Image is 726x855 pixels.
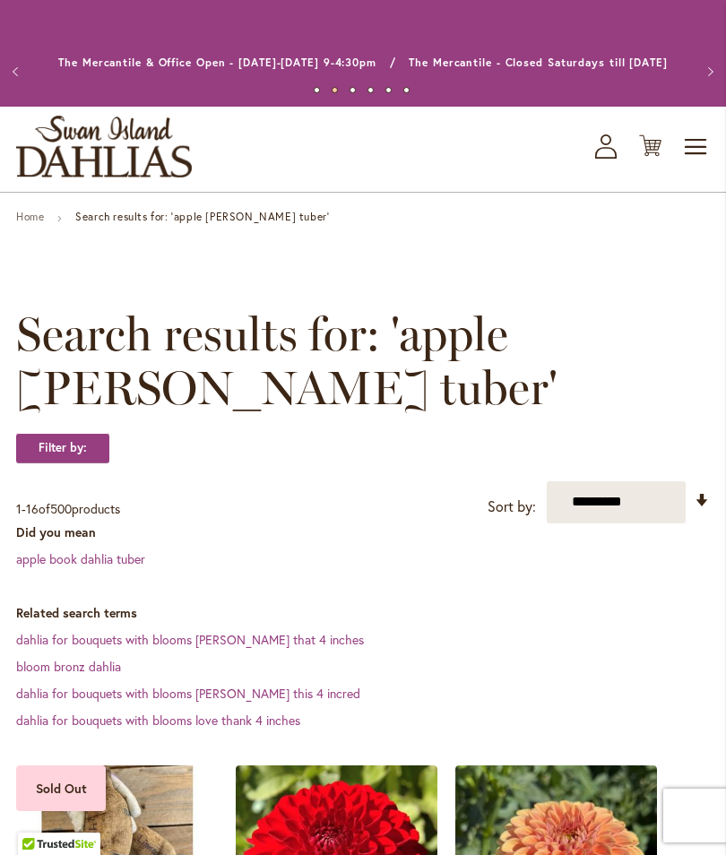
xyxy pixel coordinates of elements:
[16,604,710,622] dt: Related search terms
[16,685,360,702] a: dahlia for bouquets with blooms [PERSON_NAME] this 4 incred
[16,712,300,729] a: dahlia for bouquets with blooms love thank 4 inches
[488,490,536,523] label: Sort by:
[16,495,120,523] p: - of products
[16,433,109,463] strong: Filter by:
[16,765,106,811] div: Sold Out
[367,87,374,93] button: 4 of 6
[16,500,22,517] span: 1
[403,87,410,93] button: 6 of 6
[16,631,364,648] a: dahlia for bouquets with blooms [PERSON_NAME] that 4 inches
[50,500,72,517] span: 500
[16,658,121,675] a: bloom bronz dahlia
[58,56,668,69] a: The Mercantile & Office Open - [DATE]-[DATE] 9-4:30pm / The Mercantile - Closed Saturdays till [D...
[690,54,726,90] button: Next
[332,87,338,93] button: 2 of 6
[16,550,145,567] a: apple book dahlia tuber
[16,210,44,223] a: Home
[13,791,64,842] iframe: Launch Accessibility Center
[16,523,710,541] dt: Did you mean
[75,210,329,223] strong: Search results for: 'apple [PERSON_NAME] tuber'
[16,307,710,415] span: Search results for: 'apple [PERSON_NAME] tuber'
[26,500,39,517] span: 16
[314,87,320,93] button: 1 of 6
[16,116,192,177] a: store logo
[350,87,356,93] button: 3 of 6
[385,87,392,93] button: 5 of 6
